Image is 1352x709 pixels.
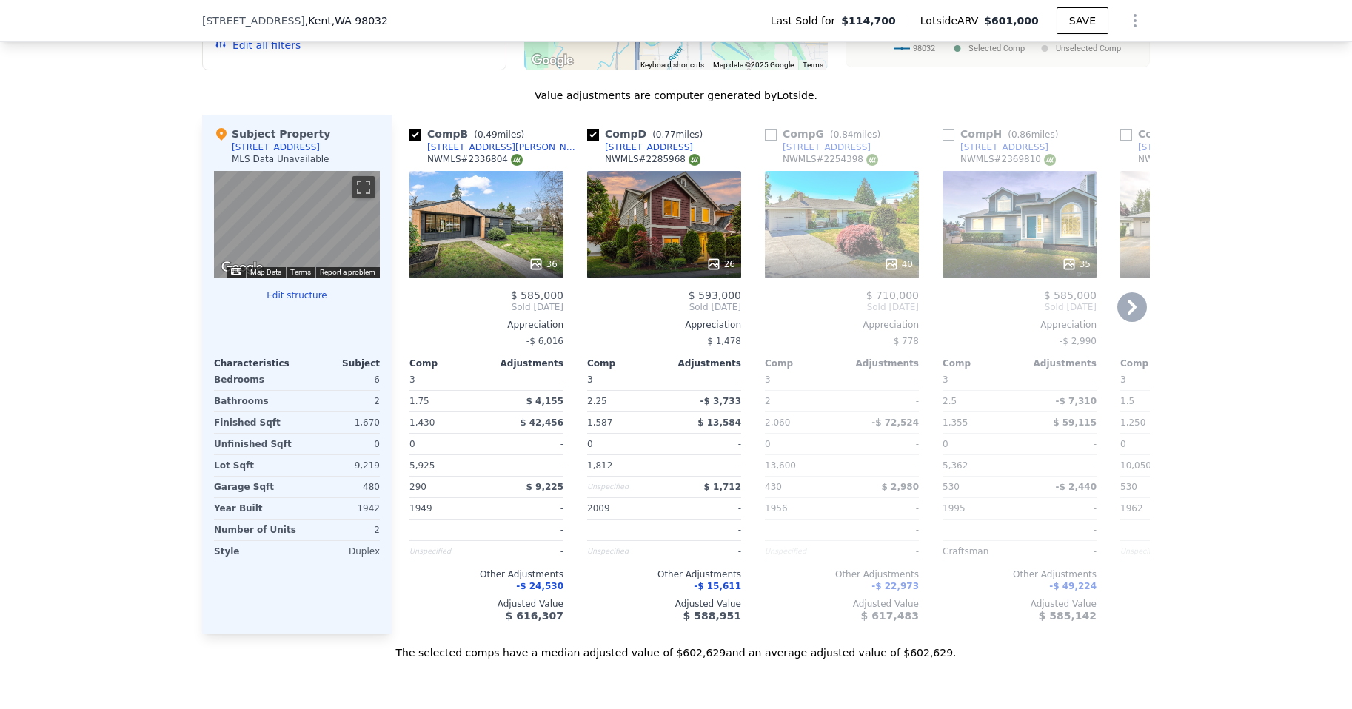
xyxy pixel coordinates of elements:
[516,581,563,591] span: -$ 24,530
[214,477,294,497] div: Garage Sqft
[765,598,919,610] div: Adjusted Value
[704,482,741,492] span: $ 1,712
[214,541,294,562] div: Style
[1138,153,1234,166] div: NWMLS # 2261598
[1039,610,1097,622] span: $ 585,142
[214,434,294,454] div: Unfinished Sqft
[943,498,1017,519] div: 1995
[1120,482,1137,492] span: 530
[765,568,919,580] div: Other Adjustments
[587,417,612,428] span: 1,587
[290,268,311,276] a: Terms
[771,13,842,28] span: Last Sold for
[302,520,380,540] div: 2
[871,581,919,591] span: -$ 22,973
[300,434,380,454] div: 0
[409,439,415,449] span: 0
[667,434,741,454] div: -
[646,130,709,140] span: ( miles)
[1120,374,1126,385] span: 3
[300,477,380,497] div: 480
[214,455,294,476] div: Lot Sqft
[526,482,563,492] span: $ 9,225
[943,357,1020,369] div: Comp
[640,60,704,70] button: Keyboard shortcuts
[250,267,281,278] button: Map Data
[305,13,388,28] span: , Kent
[943,417,968,428] span: 1,355
[409,301,563,313] span: Sold [DATE]
[1060,336,1097,346] span: -$ 2,990
[765,417,790,428] span: 2,060
[1120,568,1274,580] div: Other Adjustments
[884,257,913,272] div: 40
[1020,357,1097,369] div: Adjustments
[409,391,483,411] div: 1.75
[231,268,241,275] button: Keyboard shortcuts
[215,38,301,53] button: Edit all filters
[587,460,612,471] span: 1,812
[202,13,305,28] span: [STREET_ADDRESS]
[943,374,948,385] span: 3
[214,369,294,390] div: Bedrooms
[960,153,1056,166] div: NWMLS # 2369810
[824,130,886,140] span: ( miles)
[667,498,741,519] div: -
[1057,7,1108,34] button: SAVE
[587,477,661,497] div: Unspecified
[409,482,426,492] span: 290
[1056,396,1097,406] span: -$ 7,310
[587,319,741,331] div: Appreciation
[409,417,435,428] span: 1,430
[943,460,968,471] span: 5,362
[1120,357,1197,369] div: Comp
[1044,289,1097,301] span: $ 585,000
[1120,6,1150,36] button: Show Options
[489,434,563,454] div: -
[468,130,530,140] span: ( miles)
[664,357,741,369] div: Adjustments
[765,541,839,562] div: Unspecified
[765,439,771,449] span: 0
[765,319,919,331] div: Appreciation
[783,153,878,166] div: NWMLS # 2254398
[528,51,577,70] a: Open this area in Google Maps (opens a new window)
[1023,369,1097,390] div: -
[409,460,435,471] span: 5,925
[1138,141,1226,153] div: [STREET_ADDRESS]
[332,15,388,27] span: , WA 98032
[1056,44,1121,53] text: Unselected Comp
[943,439,948,449] span: 0
[765,141,871,153] a: [STREET_ADDRESS]
[300,455,380,476] div: 9,219
[765,374,771,385] span: 3
[1002,130,1064,140] span: ( miles)
[1120,439,1126,449] span: 0
[297,357,380,369] div: Subject
[409,598,563,610] div: Adjusted Value
[943,568,1097,580] div: Other Adjustments
[871,417,919,428] span: -$ 72,524
[1062,257,1091,272] div: 35
[214,289,380,301] button: Edit structure
[707,336,741,346] span: $ 1,478
[920,13,984,28] span: Lotside ARV
[689,289,741,301] span: $ 593,000
[765,482,782,492] span: 430
[489,520,563,540] div: -
[943,598,1097,610] div: Adjusted Value
[866,289,919,301] span: $ 710,000
[765,127,886,141] div: Comp G
[506,610,563,622] span: $ 616,307
[232,141,320,153] div: [STREET_ADDRESS]
[427,141,581,153] div: [STREET_ADDRESS][PERSON_NAME]
[697,417,741,428] span: $ 13,584
[1120,127,1237,141] div: Comp I
[866,154,878,166] img: NWMLS Logo
[943,541,1017,562] div: Craftsman
[300,498,380,519] div: 1942
[1120,598,1274,610] div: Adjusted Value
[202,88,1150,103] div: Value adjustments are computer generated by Lotside .
[803,61,823,69] a: Terms
[943,127,1064,141] div: Comp H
